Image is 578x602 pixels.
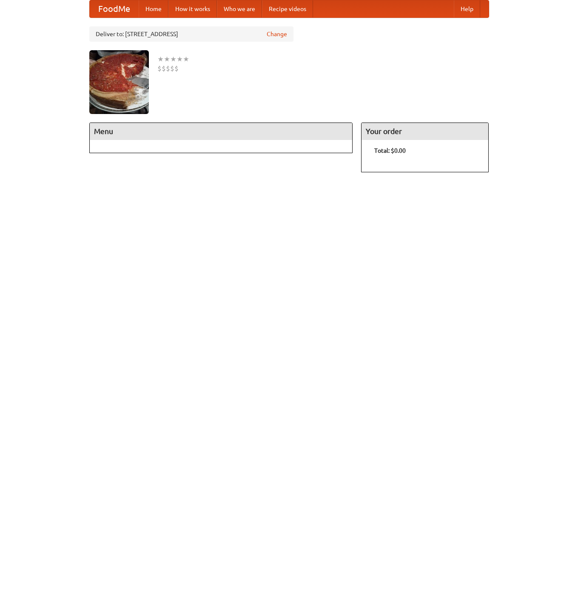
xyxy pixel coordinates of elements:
a: Who we are [217,0,262,17]
li: ★ [164,54,170,64]
a: FoodMe [90,0,139,17]
li: $ [157,64,162,73]
li: $ [170,64,174,73]
a: Change [267,30,287,38]
img: angular.jpg [89,50,149,114]
li: $ [166,64,170,73]
h4: Your order [362,123,488,140]
li: ★ [157,54,164,64]
a: Home [139,0,168,17]
li: ★ [170,54,177,64]
a: Help [454,0,480,17]
li: ★ [183,54,189,64]
h4: Menu [90,123,353,140]
a: How it works [168,0,217,17]
div: Deliver to: [STREET_ADDRESS] [89,26,293,42]
li: ★ [177,54,183,64]
b: Total: $0.00 [374,147,406,154]
li: $ [174,64,179,73]
a: Recipe videos [262,0,313,17]
li: $ [162,64,166,73]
